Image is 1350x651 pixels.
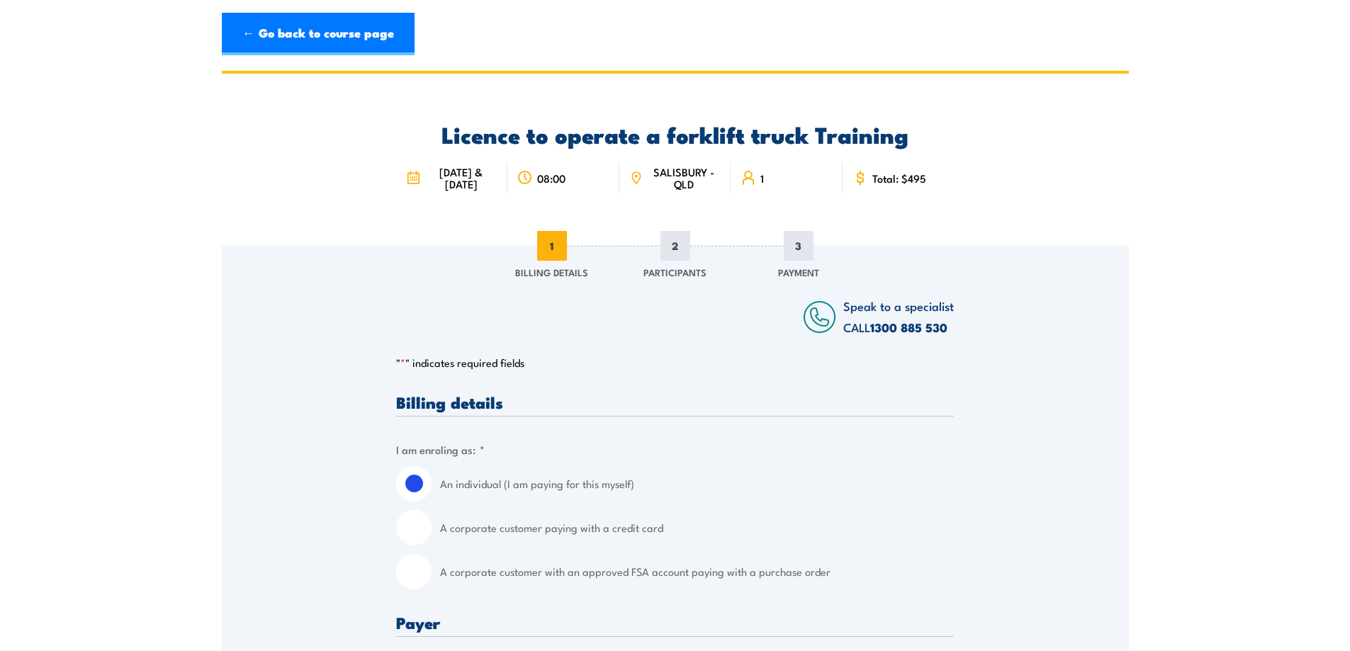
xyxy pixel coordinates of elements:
span: Speak to a specialist CALL [843,297,954,336]
span: Participants [643,265,707,279]
h2: Licence to operate a forklift truck Training [396,124,954,144]
a: ← Go back to course page [222,13,415,55]
label: A corporate customer with an approved FSA account paying with a purchase order [440,554,954,589]
span: SALISBURY - QLD [647,166,721,190]
h3: Billing details [396,394,954,410]
span: [DATE] & [DATE] [424,166,497,190]
span: Billing Details [515,265,588,279]
label: A corporate customer paying with a credit card [440,510,954,545]
label: An individual (I am paying for this myself) [440,466,954,502]
a: 1300 885 530 [870,318,947,336]
span: 1 [760,172,764,184]
span: Total: $495 [872,172,926,184]
legend: I am enroling as: [396,441,485,458]
span: 3 [784,231,814,261]
span: 1 [537,231,567,261]
span: Payment [778,265,819,279]
span: 08:00 [537,172,566,184]
span: 2 [660,231,690,261]
h3: Payer [396,614,954,630]
p: " " indicates required fields [396,356,954,370]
